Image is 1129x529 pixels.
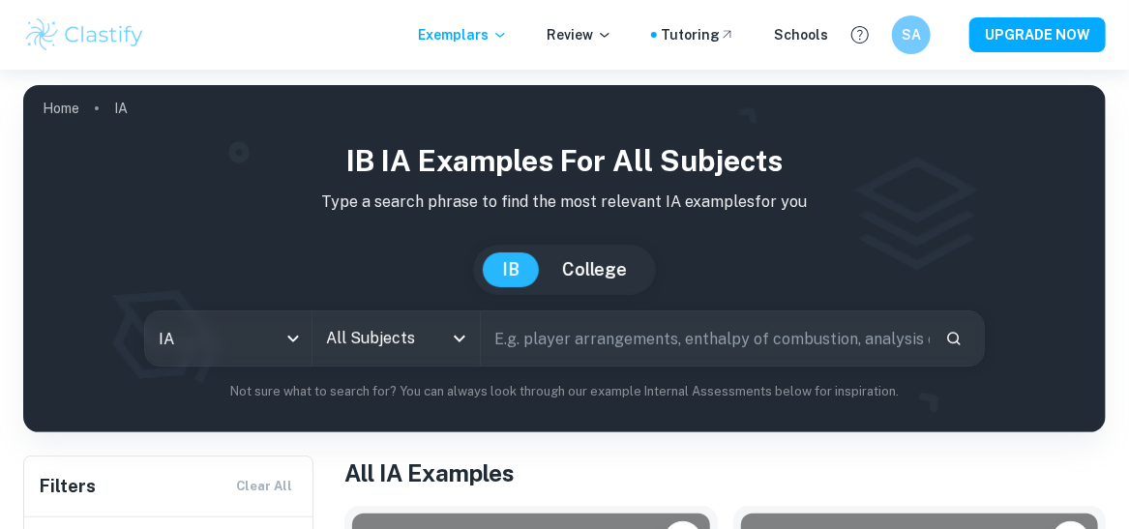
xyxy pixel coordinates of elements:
a: Schools [774,24,828,45]
p: Type a search phrase to find the most relevant IA examples for you [39,191,1090,214]
button: IB [483,252,539,287]
button: Help and Feedback [844,18,876,51]
h1: IB IA examples for all subjects [39,139,1090,183]
a: Home [43,95,79,122]
button: Search [937,322,970,355]
button: UPGRADE NOW [969,17,1106,52]
h6: Filters [40,473,96,500]
h6: SA [901,24,923,45]
button: College [543,252,646,287]
img: Clastify logo [23,15,146,54]
a: Tutoring [661,24,735,45]
p: Exemplars [418,24,508,45]
p: Not sure what to search for? You can always look through our example Internal Assessments below f... [39,382,1090,401]
input: E.g. player arrangements, enthalpy of combustion, analysis of a big city... [481,311,931,366]
button: SA [892,15,931,54]
img: profile cover [23,85,1106,432]
div: IA [145,311,312,366]
h1: All IA Examples [344,456,1106,490]
p: Review [547,24,612,45]
button: Open [446,325,473,352]
p: IA [114,98,128,119]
